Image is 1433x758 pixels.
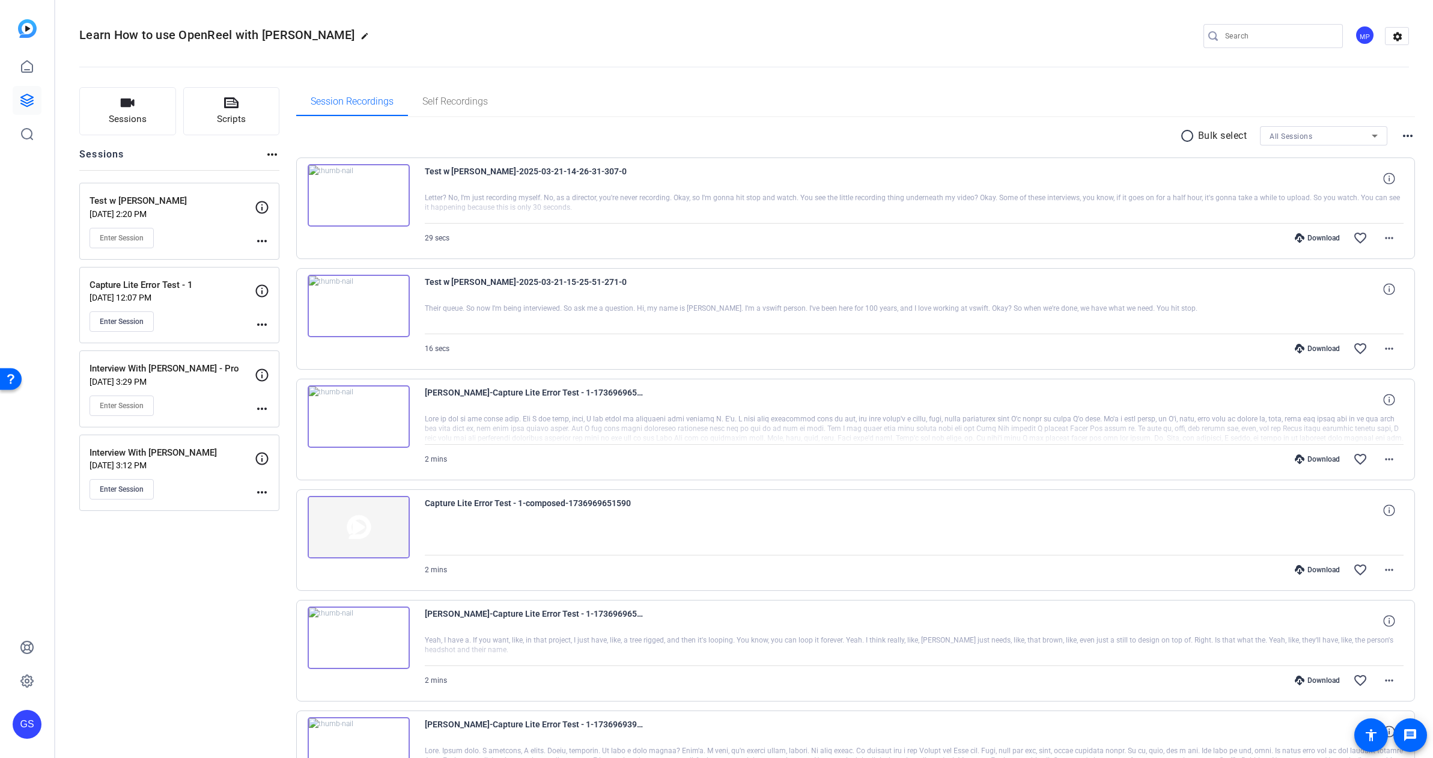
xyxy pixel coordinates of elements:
mat-icon: more_horiz [255,234,269,248]
p: [DATE] 3:29 PM [90,377,255,387]
mat-icon: favorite_border [1353,673,1368,688]
span: Enter Session [100,317,144,326]
mat-icon: favorite_border [1353,231,1368,245]
p: Bulk select [1198,129,1247,143]
span: [PERSON_NAME]-Capture Lite Error Test - 1-1736969651344-webcam [425,607,647,635]
mat-icon: favorite_border [1353,341,1368,356]
div: Download [1289,676,1346,685]
span: Self Recordings [422,97,488,106]
mat-icon: favorite_border [1353,452,1368,466]
ngx-avatar: Michael Petrik [1355,25,1376,46]
p: [DATE] 2:20 PM [90,209,255,219]
mat-icon: edit [361,32,375,46]
span: All Sessions [1270,132,1312,141]
mat-icon: more_horiz [1382,452,1396,466]
button: Sessions [79,87,176,135]
img: thumb-nail [308,275,410,337]
p: Capture Lite Error Test - 1 [90,278,255,292]
p: [DATE] 12:07 PM [90,293,255,302]
div: MP [1355,25,1375,45]
span: Sessions [109,112,147,126]
div: Download [1289,344,1346,353]
mat-icon: more_horiz [255,402,269,416]
h2: Sessions [79,147,124,170]
span: 2 mins [425,455,447,463]
span: Session Recordings [311,97,394,106]
mat-icon: more_horiz [255,485,269,500]
mat-icon: more_horiz [1382,673,1396,688]
img: thumb-nail [308,164,410,227]
span: Enter Session [100,233,144,243]
div: GS [13,710,41,739]
mat-icon: favorite_border [1353,563,1368,577]
mat-icon: more_horiz [265,147,279,162]
span: Learn How to use OpenReel with [PERSON_NAME] [79,28,354,42]
mat-icon: message [1403,728,1417,742]
span: 2 mins [425,566,447,574]
img: blue-gradient.svg [18,19,37,38]
mat-icon: more_horiz [1382,231,1396,245]
mat-icon: more_horiz [255,317,269,332]
span: Test w [PERSON_NAME]-2025-03-21-15-25-51-271-0 [425,275,647,304]
div: Download [1289,233,1346,243]
p: [DATE] 3:12 PM [90,460,255,470]
span: Enter Session [100,484,144,494]
button: Enter Session [90,311,154,332]
button: Enter Session [90,228,154,248]
button: Enter Session [90,479,154,500]
img: thumb-nail [308,496,410,558]
p: Interview With [PERSON_NAME] [90,446,255,460]
mat-icon: more_horiz [1382,563,1396,577]
span: 29 secs [425,234,449,242]
span: 16 secs [425,344,449,353]
img: thumb-nail [308,607,410,669]
span: 2 mins [425,676,447,685]
mat-icon: radio_button_unchecked [1180,129,1198,143]
div: Download [1289,454,1346,464]
mat-icon: settings [1386,28,1410,46]
span: [PERSON_NAME]-Capture Lite Error Test - 1-1736969651399-webcam [425,385,647,414]
span: Enter Session [100,401,144,411]
span: Capture Lite Error Test - 1-composed-1736969651590 [425,496,647,525]
span: [PERSON_NAME]-Capture Lite Error Test - 1-1736969393813-webcam [425,717,647,746]
span: Test w [PERSON_NAME]-2025-03-21-14-26-31-307-0 [425,164,647,193]
p: Interview With [PERSON_NAME] - Pro [90,362,255,376]
div: Download [1289,565,1346,575]
mat-icon: accessibility [1364,728,1378,742]
span: Scripts [217,112,246,126]
input: Search [1225,29,1333,43]
p: Test w [PERSON_NAME] [90,194,255,208]
button: Scripts [183,87,280,135]
button: Enter Session [90,396,154,416]
img: thumb-nail [308,385,410,448]
mat-icon: more_horiz [1382,341,1396,356]
mat-icon: more_horiz [1401,129,1415,143]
